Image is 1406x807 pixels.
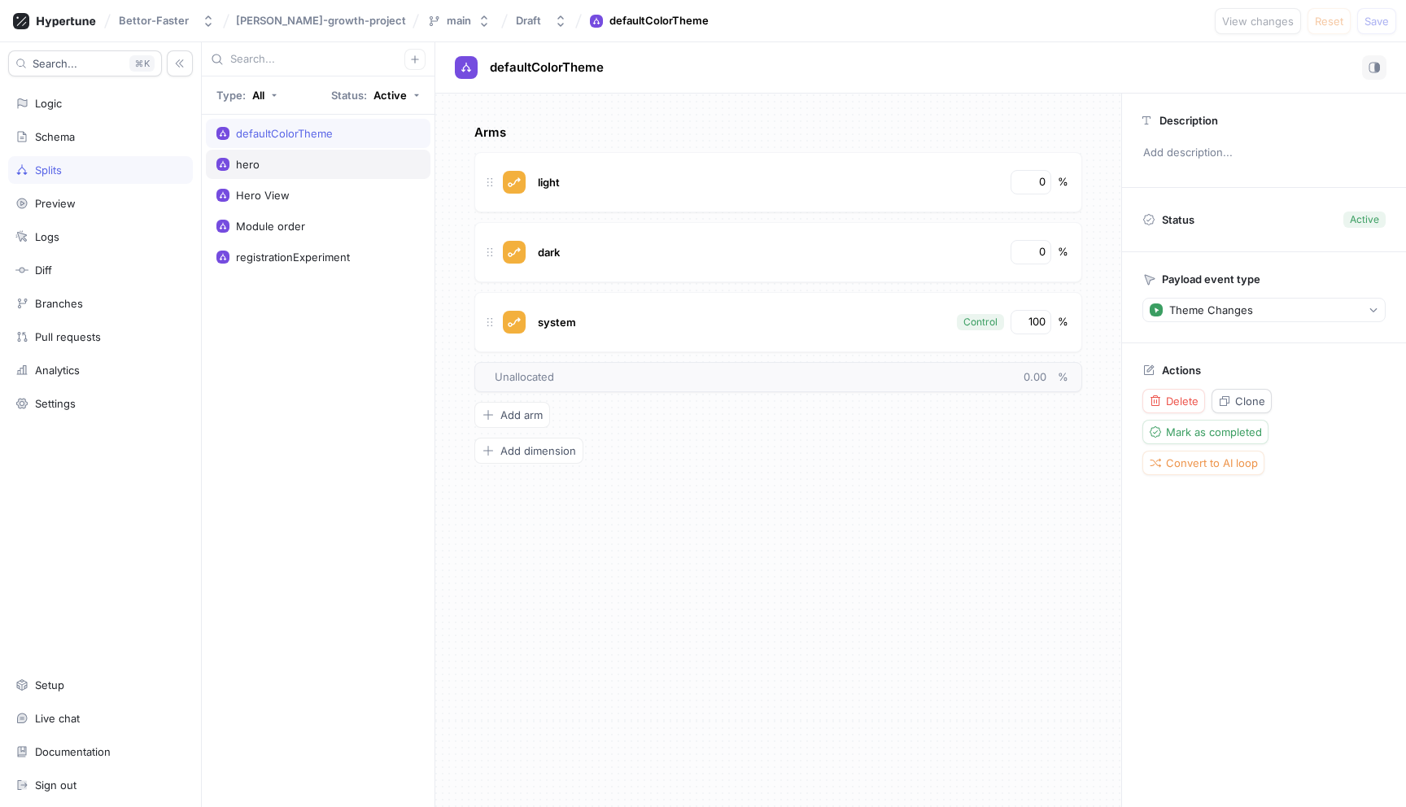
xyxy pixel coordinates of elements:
div: Control [963,315,998,329]
button: Add arm [474,402,550,428]
button: Theme Changes [1142,298,1386,322]
p: Arms [474,124,1082,142]
span: Search... [33,59,77,68]
div: Logic [35,97,62,110]
div: registrationExperiment [236,251,350,264]
span: 0.00 [1024,370,1058,383]
span: dark [538,246,560,259]
p: Add description... [1136,139,1392,167]
button: Search...K [8,50,162,76]
button: View changes [1215,8,1301,34]
div: Documentation [35,745,111,758]
span: View changes [1222,16,1294,26]
span: % [1058,370,1068,383]
div: Hero View [236,189,290,202]
div: Splits [35,164,62,177]
button: Delete [1142,389,1205,413]
span: Save [1365,16,1389,26]
div: Bettor-Faster [119,14,189,28]
button: Status: Active [325,82,426,108]
button: main [421,7,497,34]
span: Reset [1315,16,1343,26]
span: [PERSON_NAME]-growth-project [236,15,406,26]
button: Convert to AI loop [1142,451,1264,475]
div: Branches [35,297,83,310]
div: Theme Changes [1169,303,1253,317]
button: Bettor-Faster [112,7,221,34]
span: system [538,316,576,329]
span: Add arm [500,410,543,420]
div: Analytics [35,364,80,377]
div: Pull requests [35,330,101,343]
div: % [1058,174,1068,190]
span: light [538,176,560,189]
div: Module order [236,220,305,233]
div: Active [1350,212,1379,227]
span: Unallocated [495,369,554,386]
a: Documentation [8,738,193,766]
button: Add dimension [474,438,583,464]
div: All [252,90,264,101]
span: Clone [1235,396,1265,406]
div: Live chat [35,712,80,725]
button: Save [1357,8,1396,34]
div: main [447,14,471,28]
span: Add dimension [500,446,576,456]
div: Active [373,90,407,101]
p: Payload event type [1162,273,1260,286]
span: defaultColorTheme [490,61,604,74]
span: Mark as completed [1166,427,1262,437]
div: Setup [35,678,64,691]
input: Search... [230,51,404,68]
span: Convert to AI loop [1166,458,1258,468]
div: K [129,55,155,72]
span: Delete [1166,396,1199,406]
p: Type: [216,90,246,101]
div: Sign out [35,779,76,792]
button: Draft [509,7,574,34]
button: Type: All [211,82,283,108]
div: Schema [35,130,75,143]
div: defaultColorTheme [236,127,333,140]
button: Mark as completed [1142,420,1268,444]
div: Logs [35,230,59,243]
p: Status: [331,90,367,101]
p: Actions [1162,364,1201,377]
p: Description [1159,114,1218,127]
div: defaultColorTheme [609,13,709,29]
button: Clone [1212,389,1272,413]
div: hero [236,158,260,171]
div: % [1058,244,1068,260]
div: Diff [35,264,52,277]
div: Draft [516,14,541,28]
p: Status [1162,208,1194,231]
div: Settings [35,397,76,410]
div: % [1058,314,1068,330]
div: Preview [35,197,76,210]
button: Reset [1308,8,1351,34]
